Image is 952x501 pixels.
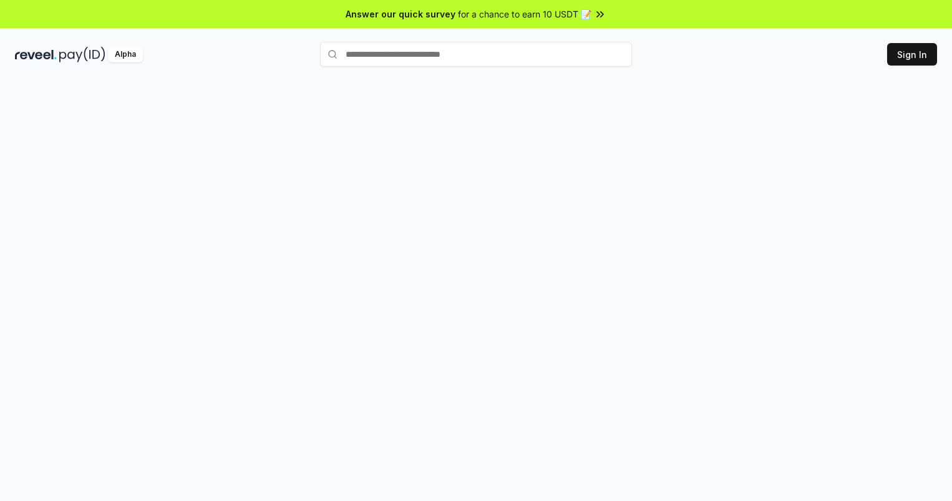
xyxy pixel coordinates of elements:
img: reveel_dark [15,47,57,62]
span: for a chance to earn 10 USDT 📝 [458,7,591,21]
div: Alpha [108,47,143,62]
span: Answer our quick survey [346,7,455,21]
button: Sign In [887,43,937,66]
img: pay_id [59,47,105,62]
